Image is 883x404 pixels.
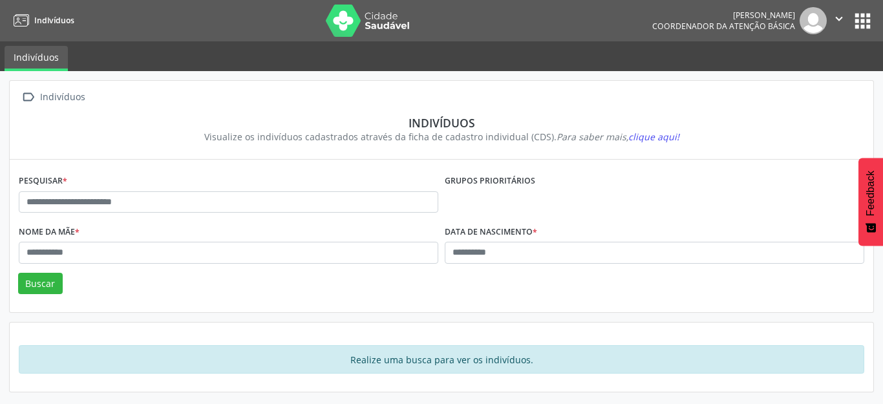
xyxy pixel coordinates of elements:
[445,171,535,191] label: Grupos prioritários
[37,88,87,107] div: Indivíduos
[19,345,864,374] div: Realize uma busca para ver os indivíduos.
[865,171,877,216] span: Feedback
[851,10,874,32] button: apps
[18,273,63,295] button: Buscar
[5,46,68,71] a: Indivíduos
[652,10,795,21] div: [PERSON_NAME]
[19,171,67,191] label: Pesquisar
[557,131,679,143] i: Para saber mais,
[832,12,846,26] i: 
[628,131,679,143] span: clique aqui!
[28,130,855,144] div: Visualize os indivíduos cadastrados através da ficha de cadastro individual (CDS).
[19,222,80,242] label: Nome da mãe
[858,158,883,246] button: Feedback - Mostrar pesquisa
[652,21,795,32] span: Coordenador da Atenção Básica
[19,88,87,107] a:  Indivíduos
[28,116,855,130] div: Indivíduos
[19,88,37,107] i: 
[9,10,74,31] a: Indivíduos
[827,7,851,34] button: 
[34,15,74,26] span: Indivíduos
[445,222,537,242] label: Data de nascimento
[800,7,827,34] img: img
